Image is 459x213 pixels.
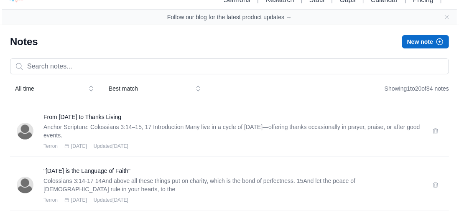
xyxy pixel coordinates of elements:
a: From [DATE] to Thanks Living [43,113,422,121]
span: Terron [43,143,58,150]
iframe: Drift Widget Chat Controller [417,171,449,203]
div: Showing 1 to 20 of 84 notes [385,81,449,96]
button: Best match [104,81,206,96]
button: New note [402,35,449,48]
span: Updated [DATE] [94,197,128,203]
h1: Notes [10,35,38,48]
button: All time [10,81,99,96]
a: Follow our blog for the latest product updates → [167,13,292,21]
input: Search notes... [10,58,449,74]
a: "[DATE] is the Language of Faith" [43,167,422,175]
button: Close banner [444,14,450,20]
span: [DATE] [71,143,87,150]
img: Terron [17,123,33,139]
p: Colossians 3:14-17 14And above all these things put on charity, which is the bond of perfectness.... [43,177,422,193]
span: [DATE] [71,197,87,203]
p: Anchor Scripture: Colossians 3:14–15, 17 Introduction Many live in a cycle of [DATE]—offering tha... [43,123,422,139]
span: Terron [43,197,58,203]
img: Terron [17,177,33,193]
span: Best match [109,84,189,93]
span: All time [15,84,82,93]
span: Updated [DATE] [94,143,128,150]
